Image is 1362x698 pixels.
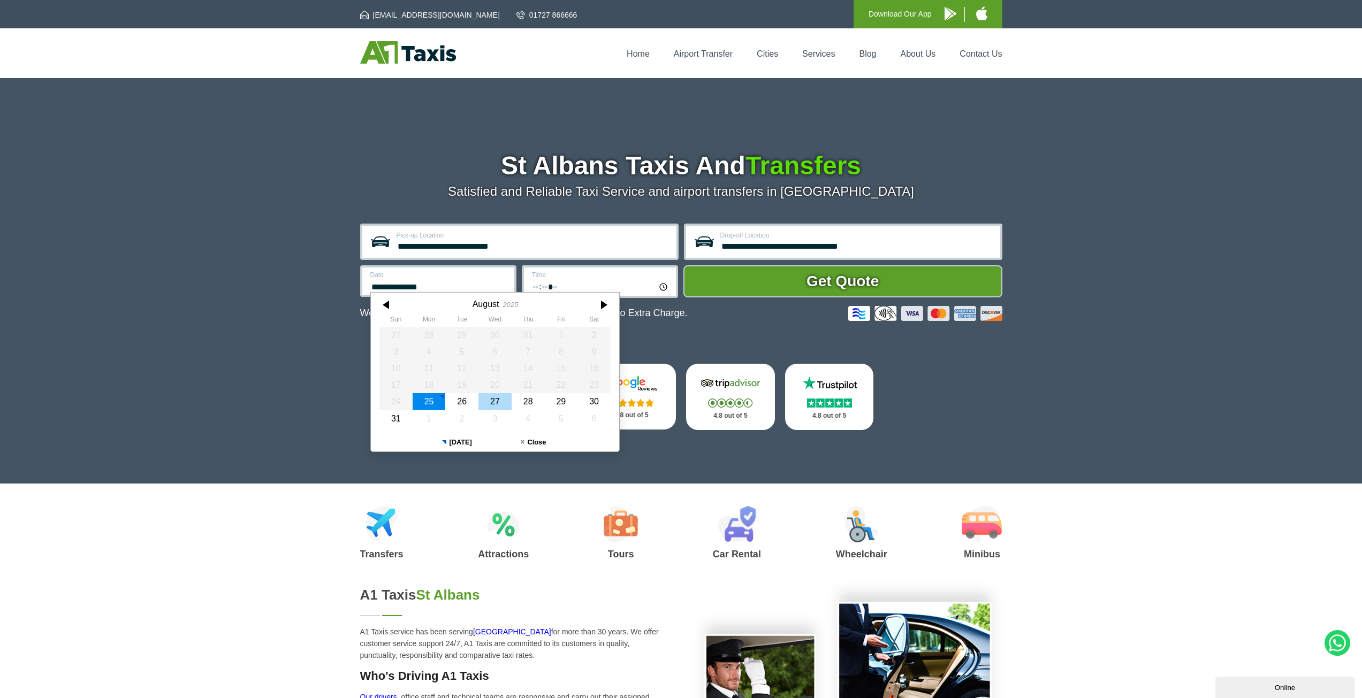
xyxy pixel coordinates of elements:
div: 31 August 2025 [379,410,413,427]
div: 2025 [503,301,518,309]
h3: Transfers [360,549,404,559]
div: 08 August 2025 [544,343,577,360]
a: Home [627,49,650,58]
div: 03 September 2025 [478,410,512,427]
p: 4.8 out of 5 [698,409,763,423]
div: 26 August 2025 [445,393,478,410]
img: Wheelchair [844,506,879,542]
p: 4.8 out of 5 [599,409,664,422]
div: 24 August 2025 [379,393,413,410]
a: Cities [757,49,778,58]
p: 4.8 out of 5 [797,409,862,423]
th: Thursday [511,316,544,326]
a: Services [802,49,835,58]
div: 03 August 2025 [379,343,413,360]
th: Monday [412,316,445,326]
div: 05 August 2025 [445,343,478,360]
span: Transfers [745,151,861,180]
h3: Who's Driving A1 Taxis [360,669,668,683]
div: 27 July 2025 [379,327,413,343]
div: 02 August 2025 [577,327,611,343]
img: Car Rental [718,506,756,542]
div: 04 September 2025 [511,410,544,427]
img: A1 Taxis St Albans LTD [360,41,456,64]
h3: Minibus [962,549,1002,559]
div: 15 August 2025 [544,360,577,377]
div: 13 August 2025 [478,360,512,377]
div: 06 August 2025 [478,343,512,360]
div: 14 August 2025 [511,360,544,377]
div: 30 July 2025 [478,327,512,343]
p: We Now Accept Card & Contactless Payment In [360,308,688,319]
div: 02 September 2025 [445,410,478,427]
img: Minibus [962,506,1002,542]
img: Stars [807,398,852,408]
div: 30 August 2025 [577,393,611,410]
div: 28 August 2025 [511,393,544,410]
div: 04 August 2025 [412,343,445,360]
span: St Albans [416,587,480,603]
div: 18 August 2025 [412,377,445,393]
button: Get Quote [683,265,1002,297]
p: A1 Taxis service has been serving for more than 30 years. We offer customer service support 24/7,... [360,626,668,661]
img: Airport Transfers [366,506,398,542]
span: The Car at No Extra Charge. [565,308,687,318]
a: Tripadvisor Stars 4.8 out of 5 [686,364,775,430]
a: Contact Us [960,49,1002,58]
th: Saturday [577,316,611,326]
div: August [472,299,499,309]
h3: Car Rental [713,549,761,559]
div: 17 August 2025 [379,377,413,393]
h3: Tours [604,549,638,559]
label: Date [370,272,508,278]
th: Sunday [379,316,413,326]
div: 05 September 2025 [544,410,577,427]
label: Time [532,272,669,278]
p: Satisfied and Reliable Taxi Service and airport transfers in [GEOGRAPHIC_DATA] [360,184,1002,199]
div: 09 August 2025 [577,343,611,360]
div: 23 August 2025 [577,377,611,393]
div: 28 July 2025 [412,327,445,343]
div: 21 August 2025 [511,377,544,393]
h3: Wheelchair [836,549,887,559]
img: Stars [708,398,752,408]
div: 31 July 2025 [511,327,544,343]
img: Trustpilot [797,375,862,392]
div: 01 August 2025 [544,327,577,343]
a: About Us [901,49,936,58]
img: A1 Taxis iPhone App [976,6,987,20]
h3: Attractions [478,549,529,559]
div: 01 September 2025 [412,410,445,427]
label: Pick-up Location [397,232,670,239]
div: 20 August 2025 [478,377,512,393]
div: 29 July 2025 [445,327,478,343]
div: 10 August 2025 [379,360,413,377]
a: Blog [859,49,876,58]
a: [EMAIL_ADDRESS][DOMAIN_NAME] [360,10,500,20]
div: 06 September 2025 [577,410,611,427]
div: 19 August 2025 [445,377,478,393]
button: Close [495,433,572,451]
button: [DATE] [419,433,495,451]
img: Tripadvisor [698,375,763,392]
img: Stars [610,398,654,407]
div: 22 August 2025 [544,377,577,393]
h2: A1 Taxis [360,587,668,603]
div: 11 August 2025 [412,360,445,377]
th: Friday [544,316,577,326]
a: Airport Transfer [674,49,733,58]
label: Drop-off Location [720,232,994,239]
div: 12 August 2025 [445,360,478,377]
img: Credit And Debit Cards [848,306,1002,321]
div: 16 August 2025 [577,360,611,377]
a: Google Stars 4.8 out of 5 [587,364,676,429]
img: A1 Taxis Android App [945,7,956,20]
h1: St Albans Taxis And [360,153,1002,179]
th: Tuesday [445,316,478,326]
a: [GEOGRAPHIC_DATA] [473,627,551,636]
a: 01727 866666 [516,10,577,20]
div: 07 August 2025 [511,343,544,360]
p: Download Our App [869,7,932,21]
a: Trustpilot Stars 4.8 out of 5 [785,364,874,430]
